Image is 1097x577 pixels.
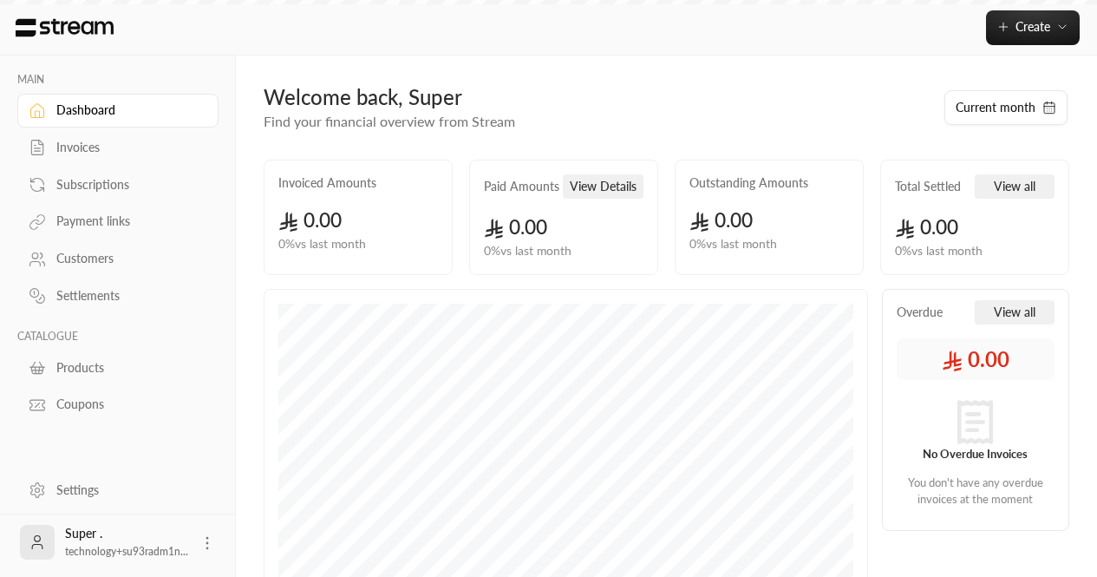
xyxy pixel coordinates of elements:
div: Invoices [56,139,197,156]
a: Settings [17,473,219,507]
div: Customers [56,250,197,267]
button: View all [975,174,1055,199]
span: 0.00 [484,215,547,239]
span: 0.00 [278,208,342,232]
div: Welcome back, Super [264,83,926,111]
strong: No Overdue Invoices [923,447,1028,461]
span: 0 % vs last month [484,242,571,260]
a: Coupons [17,388,219,422]
h2: Outstanding Amounts [689,174,808,192]
a: Products [17,351,219,384]
span: Create [1015,19,1050,34]
a: Subscriptions [17,167,219,201]
h2: Invoiced Amounts [278,174,376,192]
div: Products [56,359,197,377]
span: 0.00 [895,215,958,239]
button: Create [986,10,1080,45]
h2: Total Settled [895,178,961,195]
div: Settlements [56,287,197,305]
div: Settings [56,482,197,499]
p: You don't have any overdue invoices at the moment [897,475,1055,508]
a: Dashboard [17,94,219,128]
div: Coupons [56,396,197,413]
p: MAIN [17,73,219,87]
span: 0 % vs last month [278,235,366,253]
span: 0 % vs last month [689,235,777,253]
div: Super . [65,525,188,560]
a: Payment links [17,205,219,239]
button: View all [975,300,1055,325]
span: 0 % vs last month [895,242,983,260]
h2: Paid Amounts [484,178,559,195]
div: Payment links [56,213,197,230]
span: Overdue [897,304,943,321]
span: 0.00 [942,345,1009,373]
span: 0.00 [689,208,753,232]
span: Find your financial overview from Stream [264,113,515,129]
p: CATALOGUE [17,330,219,344]
a: Settlements [17,279,219,313]
div: Dashboard [56,102,197,119]
span: technology+su93radm1n... [65,545,188,558]
img: Logo [14,18,115,37]
a: Invoices [17,131,219,165]
div: Subscriptions [56,176,197,193]
button: Current month [944,90,1068,125]
a: Customers [17,242,219,276]
button: View Details [563,174,643,199]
